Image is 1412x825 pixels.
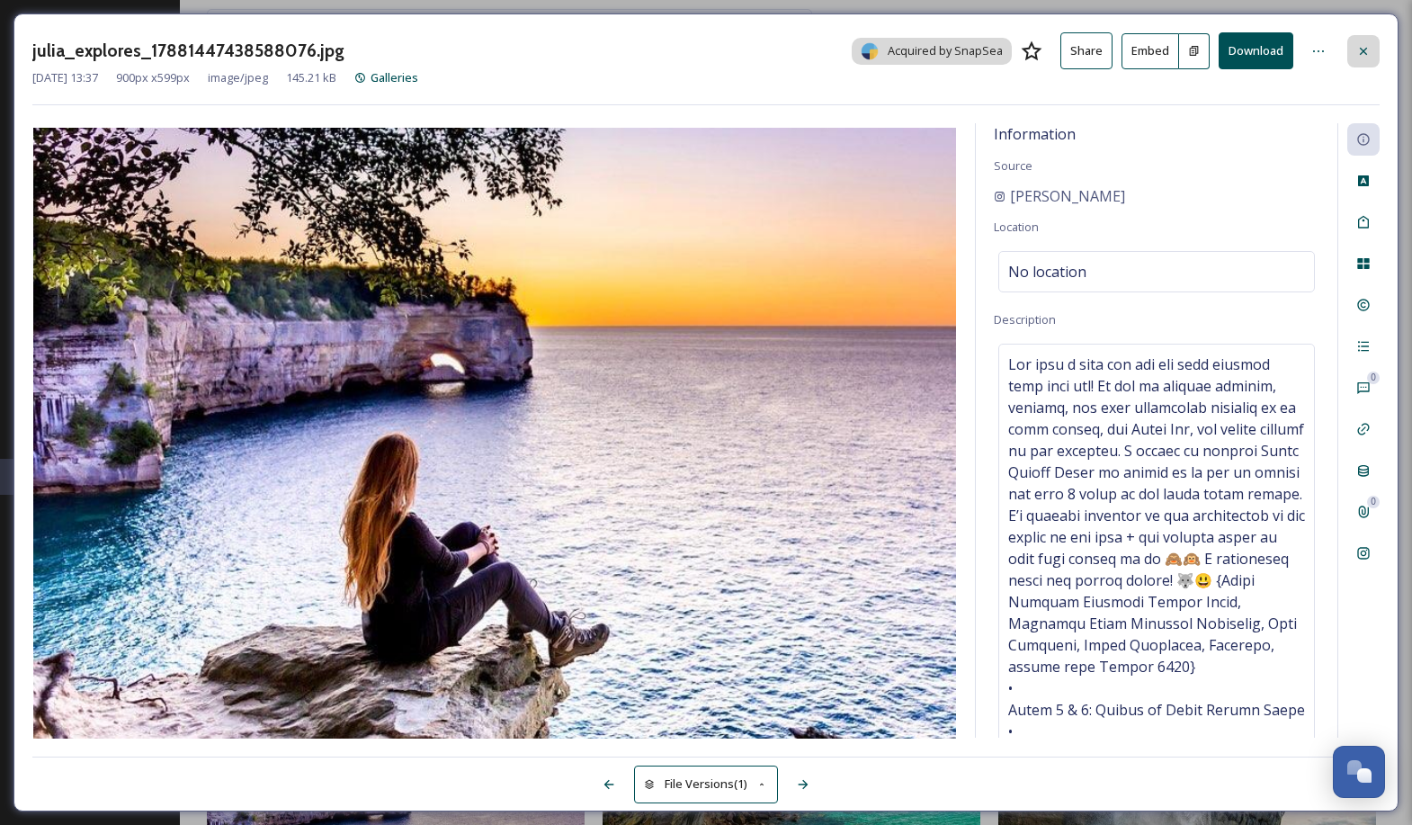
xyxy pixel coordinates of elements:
[1367,496,1380,508] div: 0
[32,128,957,742] img: ffb5bae5-9df0-fcc1-bb69-f28bb57ae9e8.jpg
[371,69,418,85] span: Galleries
[1367,372,1380,384] div: 0
[1008,261,1086,282] span: No location
[1060,32,1113,69] button: Share
[994,157,1032,174] span: Source
[32,38,344,64] h3: julia_explores_17881447438588076.jpg
[1219,32,1293,69] button: Download
[994,124,1076,144] span: Information
[888,42,1003,59] span: Acquired by SnapSea
[1010,185,1125,207] span: [PERSON_NAME]
[32,69,98,86] span: [DATE] 13:37
[994,185,1125,207] a: [PERSON_NAME]
[994,311,1056,327] span: Description
[1122,33,1179,69] button: Embed
[208,69,268,86] span: image/jpeg
[286,69,336,86] span: 145.21 kB
[634,766,778,803] button: File Versions(1)
[994,219,1039,235] span: Location
[116,69,190,86] span: 900 px x 599 px
[861,42,879,60] img: snapsea-logo.png
[1333,746,1385,798] button: Open Chat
